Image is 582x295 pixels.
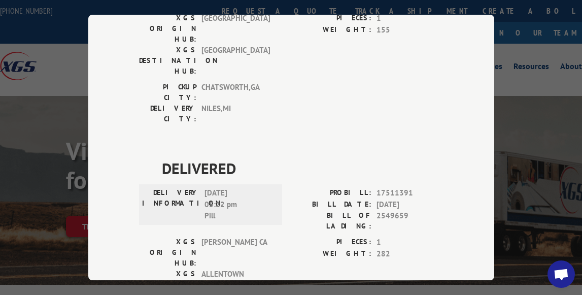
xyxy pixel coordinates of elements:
[291,248,371,260] label: WEIGHT:
[376,248,443,260] span: 282
[376,199,443,211] span: [DATE]
[201,237,270,269] span: [PERSON_NAME] CA
[376,210,443,232] span: 2549659
[139,237,196,269] label: XGS ORIGIN HUB:
[291,199,371,211] label: BILL DATE:
[547,260,575,288] div: Open chat
[139,82,196,103] label: PICKUP CITY:
[139,45,196,77] label: XGS DESTINATION HUB:
[291,187,371,199] label: PROBILL:
[201,103,270,124] span: NILES , MI
[376,24,443,36] span: 155
[162,157,443,180] span: DELIVERED
[201,82,270,103] span: CHATSWORTH , GA
[139,13,196,45] label: XGS ORIGIN HUB:
[376,237,443,248] span: 1
[204,187,273,222] span: [DATE] 05:22 pm Pill
[142,187,199,222] label: DELIVERY INFORMATION:
[139,103,196,124] label: DELIVERY CITY:
[291,13,371,24] label: PIECES:
[376,13,443,24] span: 1
[291,24,371,36] label: WEIGHT:
[376,187,443,199] span: 17511391
[291,237,371,248] label: PIECES:
[201,13,270,45] span: [GEOGRAPHIC_DATA]
[291,210,371,232] label: BILL OF LADING:
[201,45,270,77] span: [GEOGRAPHIC_DATA]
